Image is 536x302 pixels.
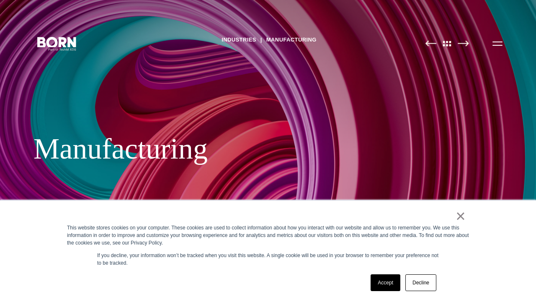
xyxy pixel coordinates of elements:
button: Open [487,34,508,52]
img: All Pages [438,40,456,47]
div: This website stores cookies on your computer. These cookies are used to collect information about... [67,224,469,247]
p: If you decline, your information won’t be tracked when you visit this website. A single cookie wi... [97,252,439,267]
img: Next Page [458,40,469,47]
a: Manufacturing [266,34,317,46]
img: Previous Page [425,40,436,47]
a: Industries [222,34,256,46]
a: × [456,212,466,220]
a: Accept [371,274,400,291]
a: Decline [405,274,436,291]
div: Manufacturing [33,132,502,166]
